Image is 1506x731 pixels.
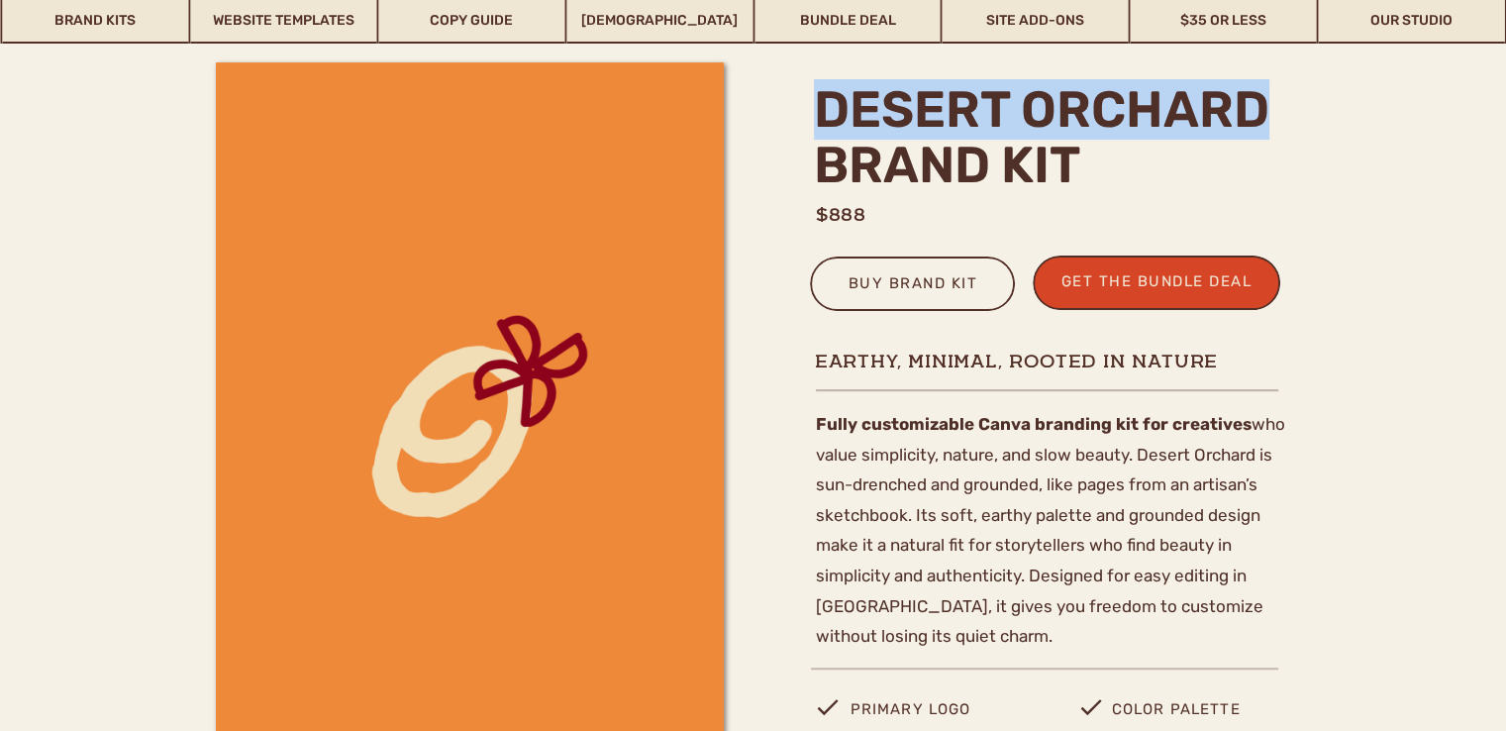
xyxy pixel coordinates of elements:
b: Fully customizable Canva branding kit for creatives [816,414,1252,434]
a: buy brand kit [834,270,993,303]
h2: Earthy, minimal, rooted in nature [815,349,1286,373]
p: who value simplicity, nature, and slow beauty. Desert Orchard is sun-drenched and grounded, like ... [816,409,1292,647]
a: get the bundle deal [1052,268,1262,301]
h1: $888 [816,202,922,227]
h1: desert orchard brand kit [814,82,1292,201]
